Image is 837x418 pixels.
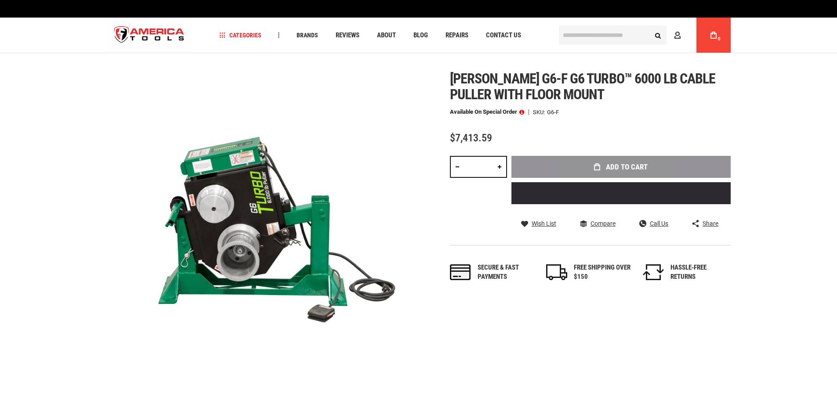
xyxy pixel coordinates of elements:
[705,18,722,53] a: 0
[450,132,492,144] span: $7,413.59
[107,19,192,52] a: store logo
[219,32,261,38] span: Categories
[297,32,318,38] span: Brands
[650,27,667,43] button: Search
[446,32,468,39] span: Repairs
[336,32,359,39] span: Reviews
[293,29,322,41] a: Brands
[533,109,547,115] strong: SKU
[639,220,668,227] a: Call Us
[521,220,556,227] a: Wish List
[703,220,718,227] span: Share
[532,220,556,227] span: Wish List
[442,29,472,41] a: Repairs
[574,263,631,282] div: FREE SHIPPING OVER $150
[107,19,192,52] img: America Tools
[580,220,616,227] a: Compare
[591,220,616,227] span: Compare
[409,29,432,41] a: Blog
[670,263,728,282] div: HASSLE-FREE RETURNS
[718,36,721,41] span: 0
[643,264,664,280] img: returns
[546,264,567,280] img: shipping
[450,264,471,280] img: payments
[413,32,428,39] span: Blog
[450,70,716,103] span: [PERSON_NAME] g6-f g6 turbo™ 6000 lb cable puller with floor mount
[486,32,521,39] span: Contact Us
[373,29,400,41] a: About
[482,29,525,41] a: Contact Us
[107,71,419,382] img: main product photo
[332,29,363,41] a: Reviews
[377,32,396,39] span: About
[650,220,668,227] span: Call Us
[478,263,535,282] div: Secure & fast payments
[215,29,265,41] a: Categories
[547,109,559,115] div: G6-F
[450,109,524,115] p: Available on Special Order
